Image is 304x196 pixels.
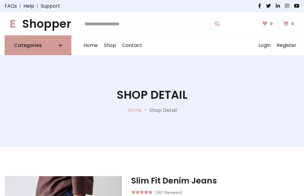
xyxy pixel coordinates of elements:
[34,2,41,10] span: |
[80,36,101,55] a: Home
[117,88,187,102] h1: Shop Detail
[142,107,149,114] p: -
[101,36,119,55] a: Shop
[268,21,274,27] span: 0
[255,36,274,55] a: Login
[5,17,71,30] h1: Shopper
[5,35,71,55] a: Categories
[5,16,21,32] span: E
[5,17,71,30] a: EShopper
[279,18,299,30] a: 0
[274,36,299,55] a: Register
[14,42,42,48] h6: Categories
[17,2,23,10] span: |
[155,188,183,196] small: (267 Reviews)
[5,2,17,10] a: FAQs
[290,21,295,27] span: 0
[119,36,145,55] a: Contact
[131,176,299,186] h3: Slim Fit Denim Jeans
[149,107,177,114] p: Shop Detail
[258,18,278,30] a: 0
[41,2,60,10] a: Support
[23,2,34,10] a: Help
[128,107,142,114] a: Home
